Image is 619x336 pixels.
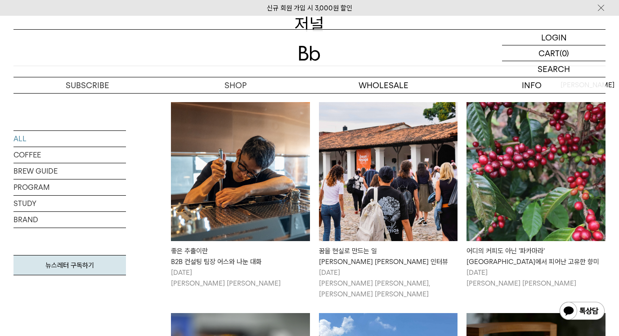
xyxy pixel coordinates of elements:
div: 어디의 커피도 아닌 '파카마라' [GEOGRAPHIC_DATA]에서 피어난 고유한 향미 [466,246,606,267]
p: INFO [458,77,606,93]
div: 좋은 추출이란 B2B 컨설팅 팀장 어스와 나눈 대화 [171,246,310,267]
div: 꿈을 현실로 만드는 일 [PERSON_NAME] [PERSON_NAME] 인터뷰 [319,246,458,267]
img: 어디의 커피도 아닌 '파카마라'엘살바도르에서 피어난 고유한 향미 [466,102,606,241]
a: 뉴스레터 구독하기 [13,255,126,275]
a: SUBSCRIBE [13,77,161,93]
p: LOGIN [541,30,567,45]
a: COFFEE [13,147,126,163]
img: 좋은 추출이란B2B 컨설팅 팀장 어스와 나눈 대화 [171,102,310,241]
a: BREW GUIDE [13,163,126,179]
p: [DATE] [PERSON_NAME] [PERSON_NAME] [466,267,606,289]
a: ALL [13,131,126,147]
a: PROGRAM [13,179,126,195]
p: WHOLESALE [309,77,458,93]
a: 어디의 커피도 아닌 '파카마라'엘살바도르에서 피어난 고유한 향미 어디의 커피도 아닌 '파카마라'[GEOGRAPHIC_DATA]에서 피어난 고유한 향미 [DATE][PERSON... [466,102,606,289]
a: 꿈을 현실로 만드는 일빈보야지 탁승희 대표 인터뷰 꿈을 현실로 만드는 일[PERSON_NAME] [PERSON_NAME] 인터뷰 [DATE][PERSON_NAME] [PERS... [319,102,458,300]
a: STUDY [13,196,126,211]
p: [DATE] [PERSON_NAME] [PERSON_NAME] [171,267,310,289]
img: 꿈을 현실로 만드는 일빈보야지 탁승희 대표 인터뷰 [319,102,458,241]
img: 로고 [299,46,320,61]
a: 좋은 추출이란B2B 컨설팅 팀장 어스와 나눈 대화 좋은 추출이란B2B 컨설팅 팀장 어스와 나눈 대화 [DATE][PERSON_NAME] [PERSON_NAME] [171,102,310,289]
a: BRAND [13,212,126,228]
a: 신규 회원 가입 시 3,000원 할인 [267,4,352,12]
p: SEARCH [538,61,570,77]
a: SHOP [161,77,309,93]
a: LOGIN [502,30,606,45]
p: CART [538,45,560,61]
p: [DATE] [PERSON_NAME] [PERSON_NAME], [PERSON_NAME] [PERSON_NAME] [319,267,458,300]
p: (0) [560,45,569,61]
img: 카카오톡 채널 1:1 채팅 버튼 [559,301,606,323]
a: CART (0) [502,45,606,61]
